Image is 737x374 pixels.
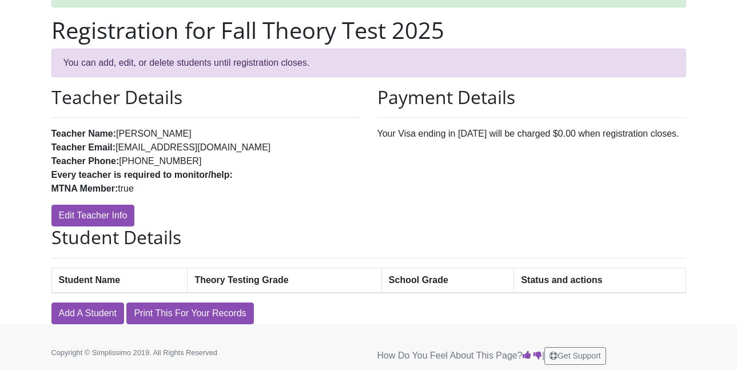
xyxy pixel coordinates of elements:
a: Edit Teacher Info [51,205,135,226]
th: Student Name [51,268,188,293]
li: [EMAIL_ADDRESS][DOMAIN_NAME] [51,141,360,154]
th: Status and actions [514,268,686,293]
button: Get Support [544,347,606,365]
li: [PERSON_NAME] [51,127,360,141]
li: [PHONE_NUMBER] [51,154,360,168]
strong: Teacher Phone: [51,156,119,166]
th: Theory Testing Grade [188,268,381,293]
h1: Registration for Fall Theory Test 2025 [51,17,686,44]
div: Your Visa ending in [DATE] will be charged $0.00 when registration closes. [369,86,695,226]
a: Add A Student [51,303,124,324]
strong: Every teacher is required to monitor/help: [51,170,233,180]
p: Copyright © Simplissimo 2019. All Rights Reserved [51,347,252,358]
h2: Student Details [51,226,686,248]
h2: Teacher Details [51,86,360,108]
strong: Teacher Email: [51,142,116,152]
div: You can add, edit, or delete students until registration closes. [51,49,686,77]
h2: Payment Details [377,86,686,108]
a: Print This For Your Records [126,303,253,324]
li: true [51,182,360,196]
strong: MTNA Member: [51,184,118,193]
th: School Grade [381,268,514,293]
p: How Do You Feel About This Page? | [377,347,686,365]
strong: Teacher Name: [51,129,117,138]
